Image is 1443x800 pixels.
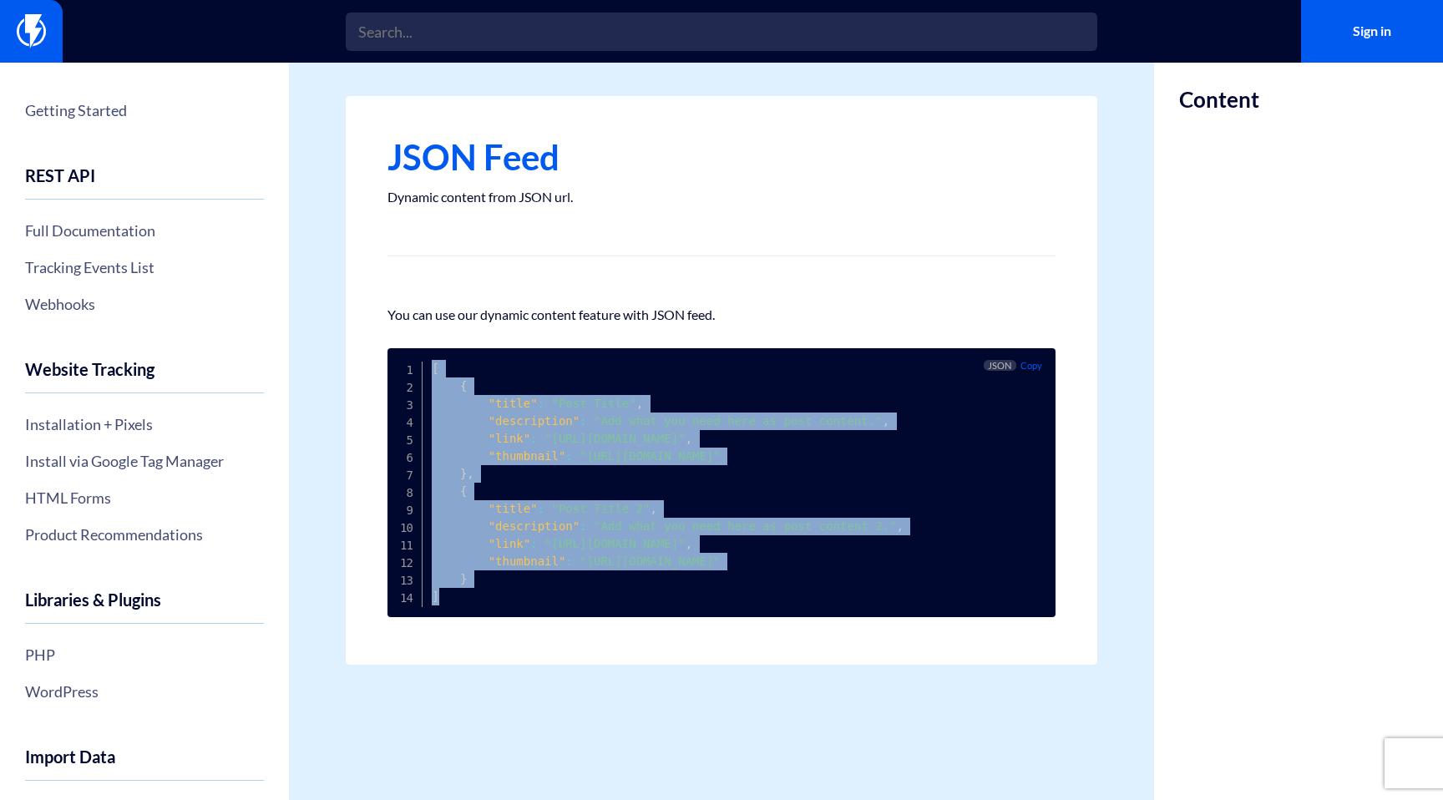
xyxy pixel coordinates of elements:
[489,432,531,445] span: "link"
[580,449,721,463] span: "[URL][DOMAIN_NAME]"
[460,467,467,480] span: }
[387,306,1056,323] p: You can use our dynamic content feature with JSON feed.
[25,216,264,245] a: Full Documentation
[538,502,544,515] span: :
[489,449,566,463] span: "thumbnail"
[594,519,896,533] span: "Add what you need here as post content 2."
[1016,360,1047,371] button: Copy
[25,747,264,781] h4: Import Data
[544,537,686,550] span: "[URL][DOMAIN_NAME]"
[25,641,264,669] a: PHP
[530,432,537,445] span: :
[460,379,467,392] span: {
[636,397,643,410] span: ,
[530,537,537,550] span: :
[387,138,1056,176] h1: JSON Feed
[489,502,538,515] span: "title"
[651,502,657,515] span: ,
[25,447,264,475] a: Install via Google Tag Manager
[25,677,264,706] a: WordPress
[25,484,264,512] a: HTML Forms
[984,360,1016,371] span: JSON
[897,519,904,533] span: ,
[686,537,692,550] span: ,
[489,519,580,533] span: "description"
[25,290,264,318] a: Webhooks
[594,414,883,428] span: "Add what you need here as post content."
[580,519,586,533] span: :
[432,590,438,603] span: ]
[580,414,586,428] span: :
[432,362,438,375] span: [
[489,554,566,568] span: "thumbnail"
[25,410,264,438] a: Installation + Pixels
[25,590,264,624] h4: Libraries & Plugins
[565,449,572,463] span: :
[387,189,1056,205] p: Dynamic content from JSON url.
[346,13,1097,51] input: Search...
[1179,88,1259,112] h3: Content
[25,166,264,200] h4: REST API
[883,414,889,428] span: ,
[580,554,721,568] span: "[URL][DOMAIN_NAME]"
[538,397,544,410] span: :
[544,432,686,445] span: "[URL][DOMAIN_NAME]"
[25,253,264,281] a: Tracking Events List
[552,397,636,410] span: "Post Title"
[460,572,467,585] span: }
[25,520,264,549] a: Product Recommendations
[467,467,473,480] span: ,
[686,432,692,445] span: ,
[489,414,580,428] span: "description"
[460,484,467,498] span: {
[489,397,538,410] span: "title"
[25,360,264,393] h4: Website Tracking
[565,554,572,568] span: :
[489,537,531,550] span: "link"
[25,96,264,124] a: Getting Started
[552,502,651,515] span: "Post Title 2"
[1020,360,1042,371] span: Copy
